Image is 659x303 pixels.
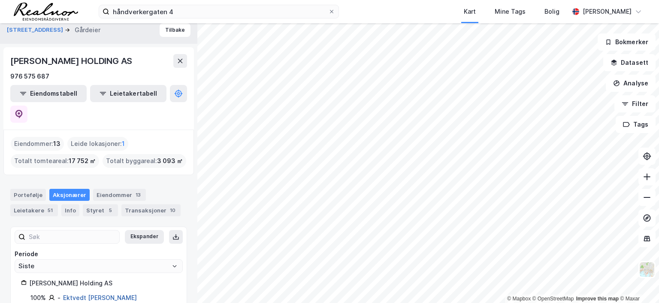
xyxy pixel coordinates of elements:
[63,294,137,301] a: Ektvedt [PERSON_NAME]
[109,5,328,18] input: Søk på adresse, matrikkel, gårdeiere, leietakere eller personer
[10,204,58,216] div: Leietakere
[7,26,65,34] button: [STREET_ADDRESS]
[67,137,128,151] div: Leide lokasjoner :
[121,204,181,216] div: Transaksjoner
[10,71,49,82] div: 976 575 687
[75,25,100,35] div: Gårdeier
[106,206,115,215] div: 5
[53,139,60,149] span: 13
[616,262,659,303] div: Kontrollprogram for chat
[90,85,166,102] button: Leietakertabell
[532,296,574,302] a: OpenStreetMap
[103,154,186,168] div: Totalt byggareal :
[168,206,177,215] div: 10
[30,293,46,303] div: 100%
[616,116,656,133] button: Tags
[93,189,146,201] div: Eiendommer
[83,204,118,216] div: Styret
[171,263,178,270] button: Open
[15,249,183,259] div: Periode
[464,6,476,17] div: Kart
[25,230,119,243] input: Søk
[69,156,96,166] span: 17 752 ㎡
[576,296,619,302] a: Improve this map
[15,260,182,273] input: ClearOpen
[157,156,183,166] span: 3 093 ㎡
[598,33,656,51] button: Bokmerker
[14,3,78,21] img: realnor-logo.934646d98de889bb5806.png
[606,75,656,92] button: Analyse
[507,296,531,302] a: Mapbox
[616,262,659,303] iframe: Chat Widget
[639,261,655,278] img: Z
[544,6,559,17] div: Bolig
[614,95,656,112] button: Filter
[10,85,87,102] button: Eiendomstabell
[57,293,60,303] div: -
[125,230,164,244] button: Ekspander
[46,206,54,215] div: 51
[495,6,526,17] div: Mine Tags
[134,191,142,199] div: 13
[122,139,125,149] span: 1
[11,137,64,151] div: Eiendommer :
[160,23,190,37] button: Tilbake
[603,54,656,71] button: Datasett
[10,54,134,68] div: [PERSON_NAME] HOLDING AS
[583,6,632,17] div: [PERSON_NAME]
[10,189,46,201] div: Portefølje
[29,278,176,288] div: [PERSON_NAME] Holding AS
[11,154,99,168] div: Totalt tomteareal :
[61,204,79,216] div: Info
[49,189,90,201] div: Aksjonærer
